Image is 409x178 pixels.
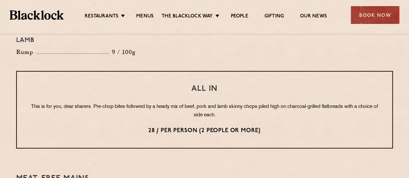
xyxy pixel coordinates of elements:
[162,13,213,20] a: The Blacklock Way
[231,13,248,20] a: People
[300,13,327,20] a: Our News
[30,85,379,93] h3: All In
[30,127,379,135] p: 28 / per person (2 people or more)
[136,13,154,20] a: Menus
[351,6,399,24] div: Book Now
[16,47,37,57] p: Rump
[16,37,393,44] h4: Lamb
[30,103,379,120] p: This is for you, dear sharers. Pre-chop bites followed by a heady mix of beef, pork and lamb skin...
[264,13,284,20] a: Gifting
[85,13,118,20] a: Restaurants
[109,48,135,56] p: 9 / 100g
[10,10,64,19] img: BL_Textured_Logo-footer-cropped.svg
